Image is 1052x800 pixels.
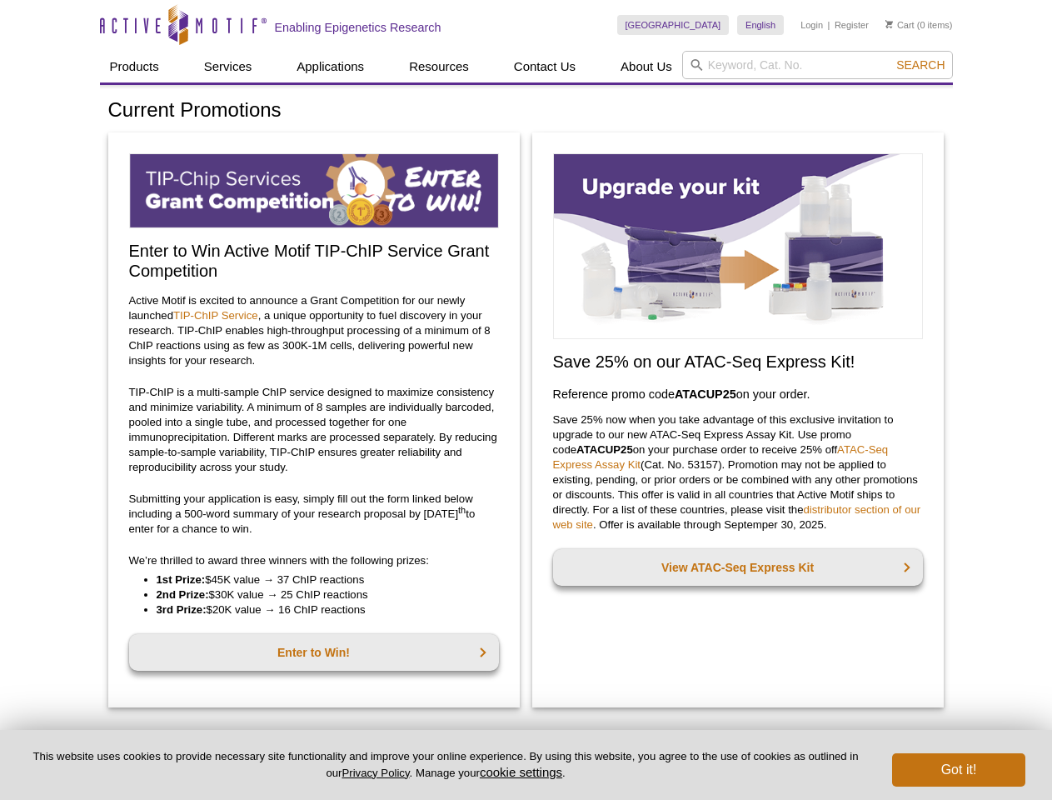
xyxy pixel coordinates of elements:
[399,51,479,82] a: Resources
[27,749,865,781] p: This website uses cookies to provide necessary site functionality and improve your online experie...
[108,99,945,123] h1: Current Promotions
[553,153,923,339] img: Save on ATAC-Seq Express Assay Kit
[480,765,562,779] button: cookie settings
[129,293,499,368] p: Active Motif is excited to announce a Grant Competition for our newly launched , a unique opportu...
[611,51,682,82] a: About Us
[173,309,258,322] a: TIP-ChIP Service
[157,573,206,586] strong: 1st Prize:
[157,587,482,602] li: $30K value → 25 ChIP reactions
[100,51,169,82] a: Products
[157,602,482,617] li: $20K value → 16 ChIP reactions
[553,384,923,404] h3: Reference promo code on your order.
[129,385,499,475] p: TIP-ChIP is a multi-sample ChIP service designed to maximize consistency and minimize variability...
[129,241,499,281] h2: Enter to Win Active Motif TIP-ChIP Service Grant Competition
[275,20,441,35] h2: Enabling Epigenetics Research
[129,153,499,228] img: TIP-ChIP Service Grant Competition
[892,753,1025,787] button: Got it!
[885,15,953,35] li: (0 items)
[458,504,466,514] sup: th
[553,352,923,372] h2: Save 25% on our ATAC-Seq Express Kit!
[287,51,374,82] a: Applications
[129,553,499,568] p: We’re thrilled to award three winners with the following prizes:
[891,57,950,72] button: Search
[504,51,586,82] a: Contact Us
[194,51,262,82] a: Services
[342,767,409,779] a: Privacy Policy
[157,588,209,601] strong: 2nd Prize:
[617,15,730,35] a: [GEOGRAPHIC_DATA]
[896,58,945,72] span: Search
[885,19,915,31] a: Cart
[553,412,923,532] p: Save 25% now when you take advantage of this exclusive invitation to upgrade to our new ATAC-Seq ...
[675,387,736,401] strong: ATACUP25
[129,492,499,537] p: Submitting your application is easy, simply fill out the form linked below including a 500-word s...
[800,19,823,31] a: Login
[576,443,633,456] strong: ATACUP25
[553,549,923,586] a: View ATAC-Seq Express Kit
[835,19,869,31] a: Register
[828,15,830,35] li: |
[157,603,207,616] strong: 3rd Prize:
[157,572,482,587] li: $45K value → 37 ChIP reactions
[885,20,893,28] img: Your Cart
[682,51,953,79] input: Keyword, Cat. No.
[129,634,499,671] a: Enter to Win!
[737,15,784,35] a: English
